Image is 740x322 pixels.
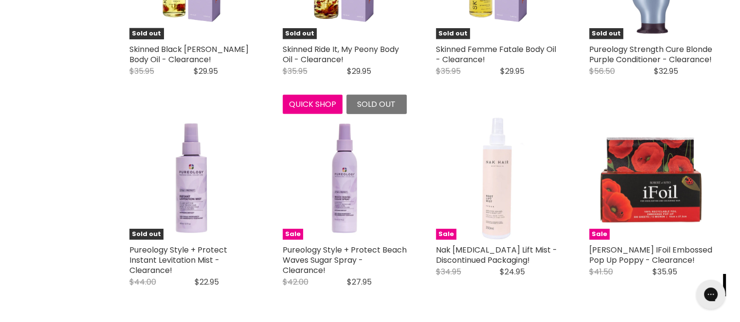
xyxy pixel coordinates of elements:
[283,66,307,77] span: $35.95
[129,66,154,77] span: $35.95
[283,276,308,288] span: $42.00
[346,95,407,114] button: Sold out
[436,116,560,240] img: Nak Hair Root Lift Mist - Discontinued Packaging!
[654,66,678,77] span: $32.95
[194,66,218,77] span: $29.95
[436,229,456,240] span: Sale
[436,266,461,277] span: $34.95
[347,276,372,288] span: $27.95
[357,99,396,110] span: Sold out
[129,44,249,65] a: Skinned Black [PERSON_NAME] Body Oil - Clearance!
[129,28,163,39] span: Sold out
[436,116,560,240] a: Nak Hair Root Lift Mist - Discontinued Packaging! Sale
[589,116,713,240] a: Robert De Soto IFoil Embossed Pop Up Poppy - Clearance! Robert De Soto IFoil Embossed Pop Up Popp...
[652,266,677,277] span: $35.95
[500,266,525,277] span: $24.95
[283,44,399,65] a: Skinned Ride It, My Peony Body Oil - Clearance!
[589,266,613,277] span: $41.50
[129,229,163,240] span: Sold out
[500,66,524,77] span: $29.95
[129,116,253,240] a: Pureology Style + Protect Instant Levitation Mist - Clearance! Sold out
[283,244,407,276] a: Pureology Style + Protect Beach Waves Sugar Spray - Clearance!
[589,229,610,240] span: Sale
[347,66,371,77] span: $29.95
[283,95,343,114] button: Quick shop
[283,116,407,240] a: Pureology Style + Protect Beach Waves Sugar Spray - Clearance! Sale
[283,229,303,240] span: Sale
[589,44,712,65] a: Pureology Strength Cure Blonde Purple Conditioner - Clearance!
[195,276,219,288] span: $22.95
[436,28,470,39] span: Sold out
[129,244,227,276] a: Pureology Style + Protect Instant Levitation Mist - Clearance!
[589,28,623,39] span: Sold out
[283,28,317,39] span: Sold out
[589,116,713,240] img: Robert De Soto IFoil Embossed Pop Up Poppy - Clearance!
[436,244,557,266] a: Nak [MEDICAL_DATA] Lift Mist - Discontinued Packaging!
[436,66,461,77] span: $35.95
[589,66,615,77] span: $56.50
[129,276,156,288] span: $44.00
[129,116,253,240] img: Pureology Style + Protect Instant Levitation Mist - Clearance!
[589,244,712,266] a: [PERSON_NAME] IFoil Embossed Pop Up Poppy - Clearance!
[283,116,407,240] img: Pureology Style + Protect Beach Waves Sugar Spray - Clearance!
[691,276,730,312] iframe: Gorgias live chat messenger
[436,44,556,65] a: Skinned Femme Fatale Body Oil - Clearance!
